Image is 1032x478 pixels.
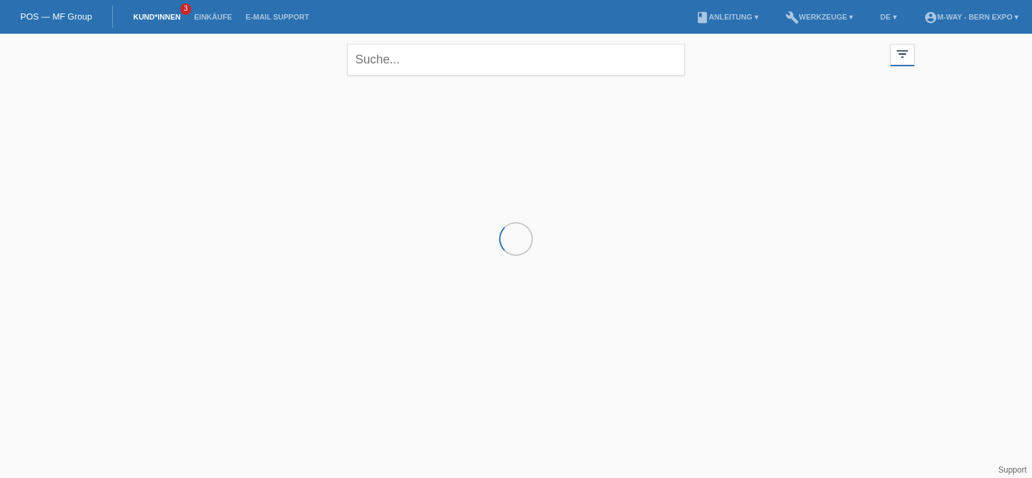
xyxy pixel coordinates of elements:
[873,13,903,21] a: DE ▾
[998,465,1027,475] a: Support
[785,11,799,24] i: build
[917,13,1025,21] a: account_circlem-way - Bern Expo ▾
[924,11,937,24] i: account_circle
[180,3,191,15] span: 3
[347,44,685,76] input: Suche...
[895,47,910,61] i: filter_list
[696,11,709,24] i: book
[779,13,860,21] a: buildWerkzeuge ▾
[126,13,187,21] a: Kund*innen
[689,13,765,21] a: bookAnleitung ▾
[20,11,92,22] a: POS — MF Group
[187,13,238,21] a: Einkäufe
[239,13,316,21] a: E-Mail Support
